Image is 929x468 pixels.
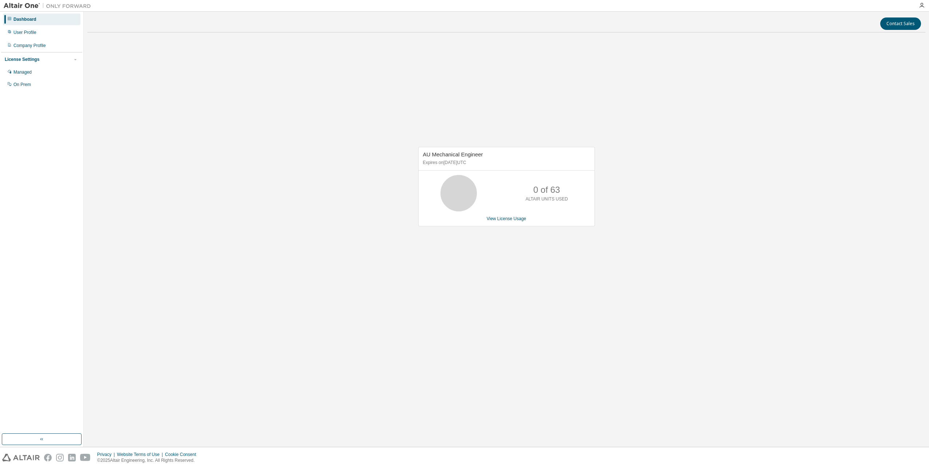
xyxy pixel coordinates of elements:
[880,17,921,30] button: Contact Sales
[97,457,201,464] p: © 2025 Altair Engineering, Inc. All Rights Reserved.
[68,454,76,461] img: linkedin.svg
[423,151,483,157] span: AU Mechanical Engineer
[5,56,39,62] div: License Settings
[97,452,117,457] div: Privacy
[13,16,36,22] div: Dashboard
[44,454,52,461] img: facebook.svg
[533,184,560,196] p: 0 of 63
[2,454,40,461] img: altair_logo.svg
[80,454,91,461] img: youtube.svg
[117,452,165,457] div: Website Terms of Use
[13,82,31,87] div: On Prem
[13,69,32,75] div: Managed
[4,2,95,9] img: Altair One
[13,43,46,48] div: Company Profile
[165,452,200,457] div: Cookie Consent
[487,216,526,221] a: View License Usage
[56,454,64,461] img: instagram.svg
[423,160,588,166] p: Expires on [DATE] UTC
[526,196,568,202] p: ALTAIR UNITS USED
[13,30,36,35] div: User Profile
